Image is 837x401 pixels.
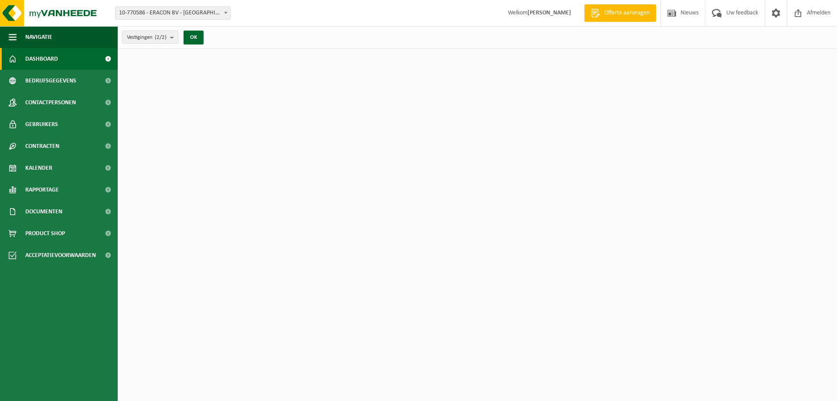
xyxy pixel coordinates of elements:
[127,31,167,44] span: Vestigingen
[584,4,656,22] a: Offerte aanvragen
[602,9,652,17] span: Offerte aanvragen
[184,31,204,45] button: OK
[25,48,58,70] span: Dashboard
[25,201,62,223] span: Documenten
[25,157,52,179] span: Kalender
[25,179,59,201] span: Rapportage
[25,113,58,135] span: Gebruikers
[25,244,96,266] span: Acceptatievoorwaarden
[122,31,178,44] button: Vestigingen(2/2)
[527,10,571,16] strong: [PERSON_NAME]
[25,223,65,244] span: Product Shop
[25,135,59,157] span: Contracten
[155,34,167,40] count: (2/2)
[25,92,76,113] span: Contactpersonen
[25,70,76,92] span: Bedrijfsgegevens
[116,7,230,19] span: 10-770586 - ERACON BV - ZONNEBEKE
[25,26,52,48] span: Navigatie
[115,7,231,20] span: 10-770586 - ERACON BV - ZONNEBEKE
